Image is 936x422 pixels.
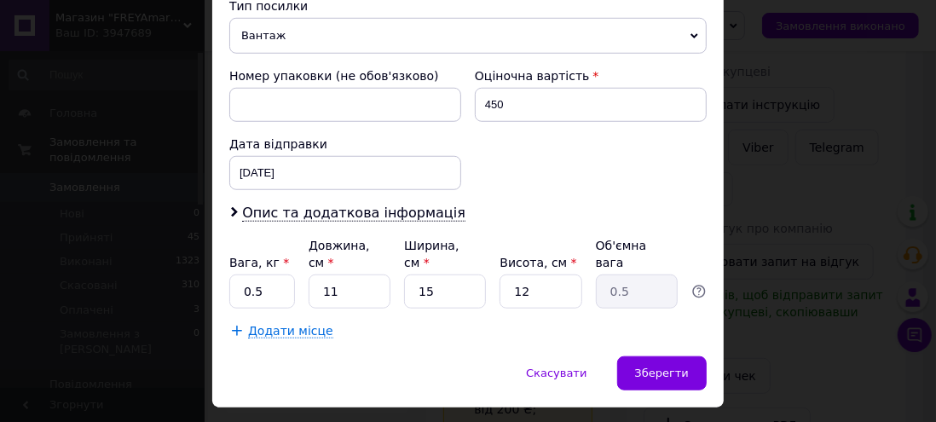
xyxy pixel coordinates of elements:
span: Опис та додаткова інформація [242,205,465,222]
label: Ширина, см [404,239,459,269]
div: Дата відправки [229,136,461,153]
span: Додати місце [248,324,333,338]
span: Скасувати [526,367,586,379]
span: Вантаж [229,18,707,54]
div: Номер упаковки (не обов'язково) [229,67,461,84]
div: Об'ємна вага [596,237,678,271]
label: Висота, см [500,256,576,269]
label: Довжина, см [309,239,370,269]
label: Вага, кг [229,256,289,269]
div: Оціночна вартість [475,67,707,84]
span: Зберегти [635,367,689,379]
